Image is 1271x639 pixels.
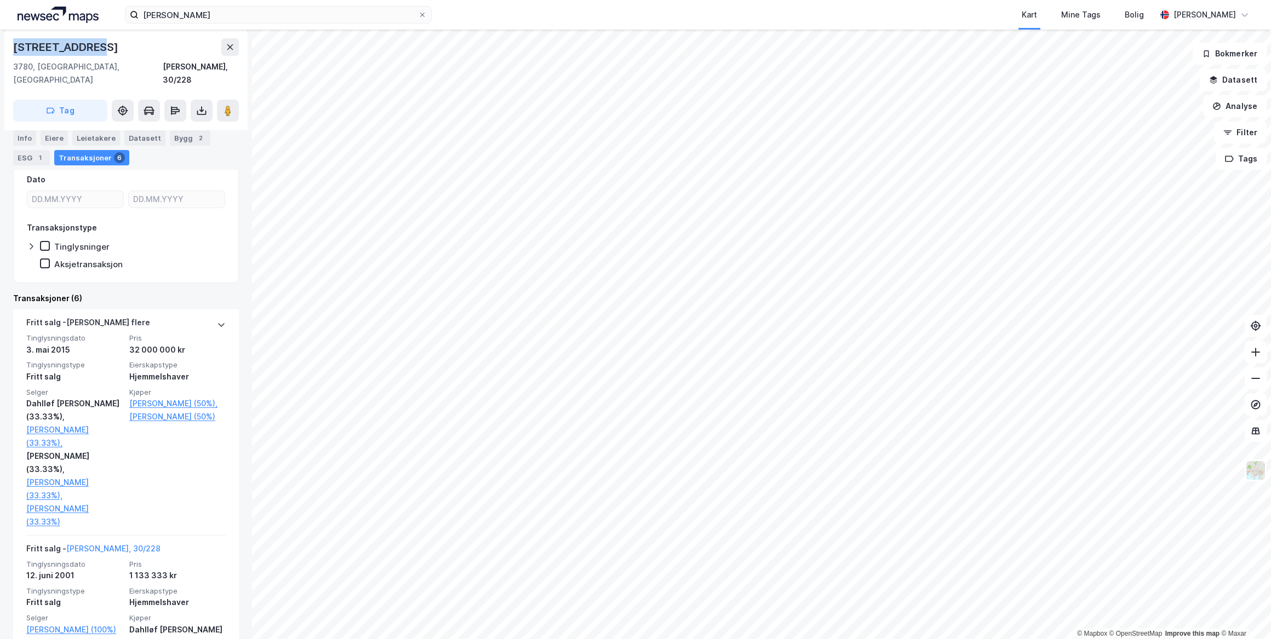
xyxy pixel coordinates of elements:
a: [PERSON_NAME] (100%) [26,623,123,636]
div: [PERSON_NAME] [1173,8,1236,21]
button: Datasett [1200,69,1267,91]
a: [PERSON_NAME] (33.33%) [26,502,123,528]
span: Tinglysningsdato [26,333,123,343]
input: Søk på adresse, matrikkel, gårdeiere, leietakere eller personer [139,7,418,23]
div: [STREET_ADDRESS] [13,38,121,56]
div: 3. mai 2015 [26,343,123,356]
div: Dato [27,173,45,186]
div: [PERSON_NAME], 30/228 [163,60,239,87]
span: Tinglysningsdato [26,560,123,569]
span: Kjøper [129,388,226,397]
div: Info [13,130,36,146]
div: Eiere [41,130,68,146]
div: 1 133 333 kr [129,569,226,582]
button: Bokmerker [1193,43,1267,65]
a: Improve this map [1165,630,1220,637]
div: Hjemmelshaver [129,370,226,383]
div: 32 000 000 kr [129,343,226,356]
div: Fritt salg [26,370,123,383]
div: Kart [1022,8,1037,21]
a: [PERSON_NAME] (33.33%), [26,423,123,450]
div: Bygg [170,130,210,146]
div: Bolig [1125,8,1144,21]
a: [PERSON_NAME] (33.33%), [26,476,123,502]
span: Pris [129,333,226,343]
div: Transaksjoner [54,150,129,165]
button: Analyse [1203,95,1267,117]
div: Dahlløf [PERSON_NAME] (33.33%), [26,397,123,423]
div: ESG [13,150,50,165]
input: DD.MM.YYYY [27,191,123,208]
div: 3780, [GEOGRAPHIC_DATA], [GEOGRAPHIC_DATA] [13,60,163,87]
img: logo.a4113a55bc3d86da70a041830d287a7e.svg [18,7,99,23]
button: Filter [1214,122,1267,143]
div: Fritt salg [26,596,123,609]
span: Kjøper [129,613,226,623]
div: Mine Tags [1061,8,1101,21]
span: Eierskapstype [129,360,226,370]
div: [PERSON_NAME] (33.33%), [26,450,123,476]
div: 2 [195,133,206,143]
span: Tinglysningstype [26,586,123,596]
a: [PERSON_NAME], 30/228 [66,544,161,553]
div: Kontrollprogram for chat [1216,586,1271,639]
div: 12. juni 2001 [26,569,123,582]
div: 6 [114,152,125,163]
iframe: Chat Widget [1216,586,1271,639]
div: Transaksjonstype [27,221,97,234]
span: Selger [26,613,123,623]
div: Fritt salg - [26,542,161,560]
div: Transaksjoner (6) [13,292,239,305]
button: Tag [13,100,107,122]
button: Tags [1216,148,1267,170]
div: Aksjetransaksjon [54,259,123,269]
img: Z [1245,460,1266,481]
div: Datasett [124,130,165,146]
a: [PERSON_NAME] (50%) [129,410,226,423]
a: [PERSON_NAME] (50%), [129,397,226,410]
div: Hjemmelshaver [129,596,226,609]
div: Leietakere [72,130,120,146]
a: Mapbox [1077,630,1107,637]
div: Tinglysninger [54,241,110,252]
input: DD.MM.YYYY [129,191,225,208]
span: Eierskapstype [129,586,226,596]
div: 1 [35,152,45,163]
span: Pris [129,560,226,569]
span: Tinglysningstype [26,360,123,370]
a: OpenStreetMap [1109,630,1163,637]
span: Selger [26,388,123,397]
div: Fritt salg - [PERSON_NAME] flere [26,316,150,333]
